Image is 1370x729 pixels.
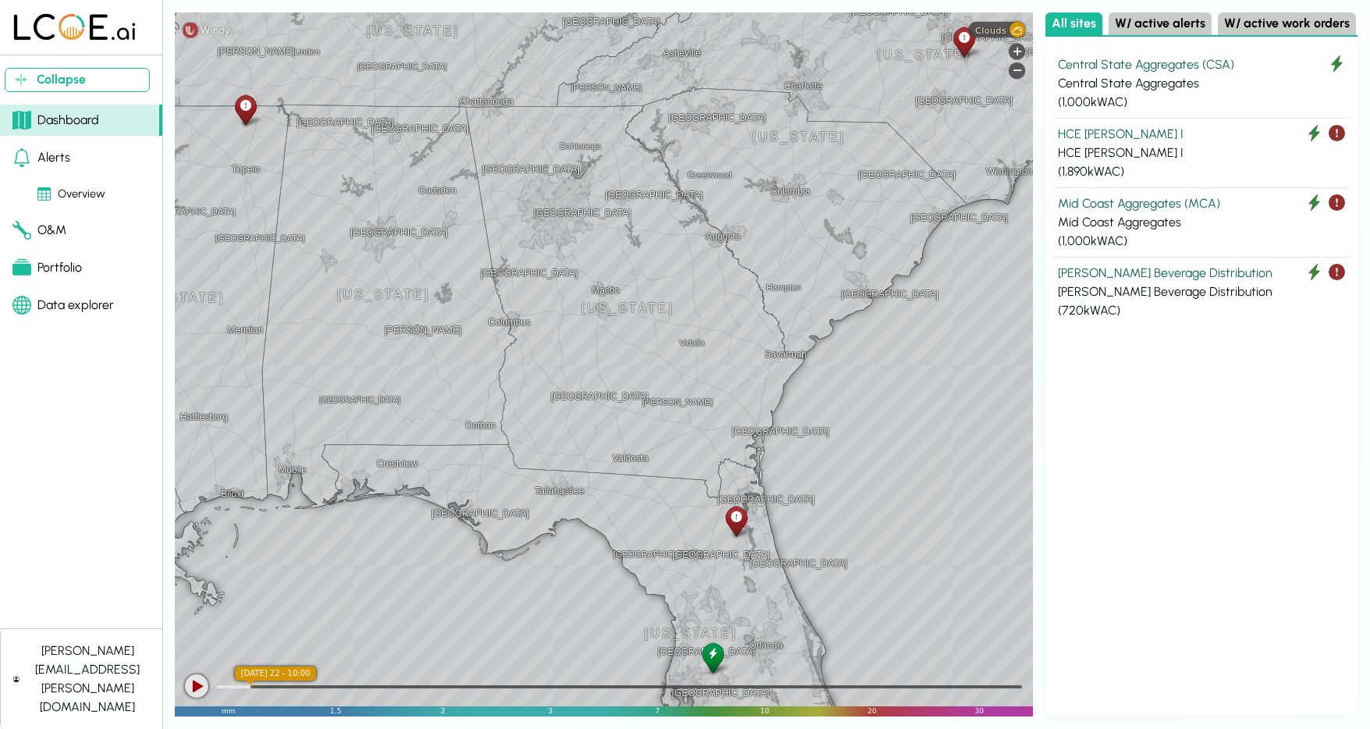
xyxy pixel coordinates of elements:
div: Central State Aggregates (CSA) [1058,55,1345,74]
div: [PERSON_NAME][EMAIL_ADDRESS][PERSON_NAME][DOMAIN_NAME] [26,642,150,717]
div: HCE [PERSON_NAME] I [1058,144,1345,162]
div: ( 1,000 kWAC) [1058,93,1345,112]
div: Zoom out [1009,62,1025,79]
button: W/ active work orders [1218,12,1356,35]
div: Dashboard [12,111,99,130]
div: Mid Coast Aggregates [1058,213,1345,232]
div: local time [235,667,317,681]
button: Collapse [5,68,150,92]
button: HCE [PERSON_NAME] I HCE [PERSON_NAME] I (1,890kWAC) [1052,119,1351,188]
div: Zoom in [1009,43,1025,59]
button: W/ active alerts [1109,12,1212,35]
button: Central State Aggregates (CSA) Central State Aggregates (1,000kWAC) [1052,49,1351,119]
div: [PERSON_NAME] Beverage Distribution [1058,264,1345,283]
button: All sites [1045,12,1102,35]
div: [DATE] 22 - 10:00 [235,667,317,681]
div: O&M [12,221,66,240]
div: Mitchell Beverage Distribution [232,92,259,127]
span: Clouds [975,25,1006,35]
button: Mid Coast Aggregates (MCA) Mid Coast Aggregates (1,000kWAC) [1052,188,1351,258]
div: Central State Aggregates [699,640,726,675]
div: Mid Coast Aggregates (MCA) [1058,194,1345,213]
div: Portfolio [12,258,82,277]
div: HCE [PERSON_NAME] I [1058,125,1345,144]
div: Select site list category [1045,12,1358,37]
div: Central State Aggregates [1058,74,1345,93]
div: ( 1,000 kWAC) [1058,232,1345,251]
div: HCE Johnston I [950,24,978,59]
div: Data explorer [12,296,114,315]
div: Alerts [12,148,70,167]
button: [PERSON_NAME] Beverage Distribution [PERSON_NAME] Beverage Distribution (720kWAC) [1052,258,1351,326]
div: ( 1,890 kWAC) [1058,162,1345,181]
div: ( 720 kWAC) [1058,301,1345,320]
div: Mid Coast Aggregates [722,503,750,539]
div: Overview [37,186,105,203]
div: [PERSON_NAME] Beverage Distribution [1058,283,1345,301]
